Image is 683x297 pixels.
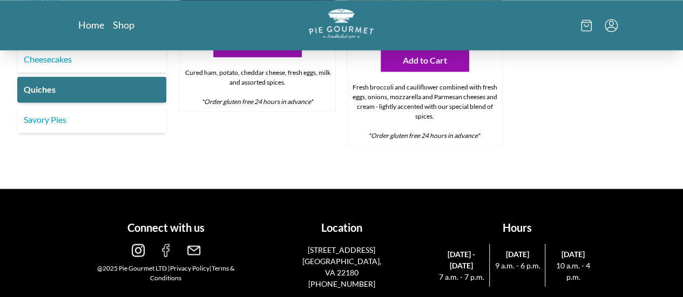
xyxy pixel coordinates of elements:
[381,49,469,72] button: Add to Cart
[300,244,383,255] p: [STREET_ADDRESS]
[159,244,172,257] img: facebook
[550,248,596,259] span: [DATE]
[159,248,172,258] a: facebook
[309,9,374,38] img: logo
[258,219,425,235] h1: Location
[403,54,447,67] span: Add to Cart
[434,219,600,235] h1: Hours
[83,263,249,282] div: @2025 Pie Gourmet LTD | |
[438,248,485,271] span: [DATE] - [DATE]
[83,219,249,235] h1: Connect with us
[132,248,145,258] a: instagram
[300,244,383,278] a: [STREET_ADDRESS][GEOGRAPHIC_DATA], VA 22180
[494,259,540,271] span: 9 a.m. - 6 p.m.
[17,77,166,102] a: Quiches
[368,132,480,140] em: *Order gluten free 24 hours in advance*
[201,98,313,106] em: *Order gluten free 24 hours in advance*
[494,248,540,259] span: [DATE]
[17,107,166,133] a: Savory Pies
[187,244,200,257] img: email
[308,279,375,288] a: [PHONE_NUMBER]
[187,248,200,258] a: email
[150,264,234,281] a: Terms & Conditions
[170,264,209,272] a: Privacy Policy
[17,46,166,72] a: Cheesecakes
[78,18,104,31] a: Home
[113,18,134,31] a: Shop
[605,19,618,32] button: Menu
[132,244,145,257] img: instagram
[309,9,374,42] a: Logo
[438,271,485,282] span: 7 a.m. - 7 p.m.
[300,255,383,278] p: [GEOGRAPHIC_DATA], VA 22180
[180,64,335,111] div: Cured ham, potato, cheddar cheese, fresh eggs, milk and assorted spices.
[347,78,503,145] div: Fresh broccoli and cauliflower combined with fresh eggs, onions, mozzarella and Parmesan cheeses ...
[550,259,596,282] span: 10 a.m. - 4 p.m.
